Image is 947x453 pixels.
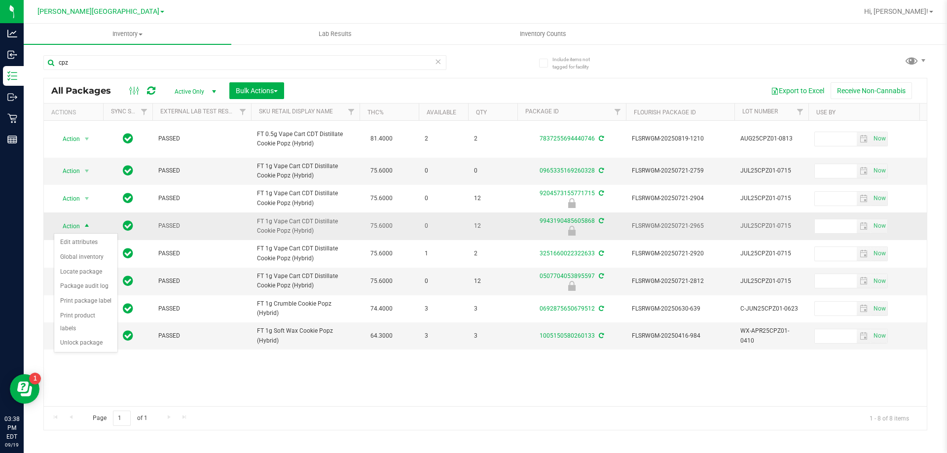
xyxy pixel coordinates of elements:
[632,166,728,175] span: FLSRWGM-20250721-2759
[81,132,93,146] span: select
[632,331,728,341] span: FLSRWGM-20250416-984
[7,113,17,123] inline-svg: Retail
[51,85,121,96] span: All Packages
[871,191,888,206] span: Set Current date
[4,415,19,441] p: 03:38 PM EDT
[7,50,17,60] inline-svg: Inbound
[857,247,871,261] span: select
[231,24,439,44] a: Lab Results
[425,249,462,258] span: 1
[871,274,887,288] span: select
[871,192,887,206] span: select
[257,217,354,236] span: FT 1g Vape Cart CDT Distillate Cookie Popz (Hybrid)
[862,411,917,425] span: 1 - 8 of 8 items
[474,277,511,286] span: 12
[343,104,360,120] a: Filter
[871,132,888,146] span: Set Current date
[365,132,398,146] span: 81.4000
[136,104,152,120] a: Filter
[365,164,398,178] span: 75.6000
[365,191,398,206] span: 75.6000
[871,219,888,233] span: Set Current date
[158,304,245,314] span: PASSED
[54,235,117,250] li: Edit attributes
[54,164,80,178] span: Action
[54,265,117,279] li: Locate package
[54,336,117,350] li: Unlock package
[864,7,928,15] span: Hi, [PERSON_NAME]!
[24,30,231,38] span: Inventory
[871,246,888,261] span: Set Current date
[540,135,595,142] a: 7837255694440746
[51,109,99,116] div: Actions
[54,294,117,309] li: Print package label
[435,55,441,68] span: Clear
[597,273,604,279] span: Sync from Compliance System
[365,219,398,233] span: 75.6000
[857,219,871,233] span: select
[81,164,93,178] span: select
[7,71,17,81] inline-svg: Inventory
[7,135,17,144] inline-svg: Reports
[81,192,93,206] span: select
[257,162,354,180] span: FT 1g Vape Cart CDT Distillate Cookie Popz (Hybrid)
[425,134,462,143] span: 2
[365,274,398,288] span: 75.6000
[84,411,155,426] span: Page of 1
[123,274,133,288] span: In Sync
[257,189,354,208] span: FT 1g Vape Cart CDT Distillate Cookie Popz (Hybrid)
[740,194,802,203] span: JUL25CPZ01-0715
[857,164,871,178] span: select
[54,192,80,206] span: Action
[123,164,133,177] span: In Sync
[540,273,595,279] a: 0507704053895597
[474,304,511,314] span: 3
[474,331,511,341] span: 3
[857,329,871,343] span: select
[540,167,595,174] a: 0965335169260328
[632,194,728,203] span: FLSRWGM-20250721-2904
[474,249,511,258] span: 2
[158,194,245,203] span: PASSED
[236,87,278,95] span: Bulk Actions
[158,249,245,258] span: PASSED
[24,24,231,44] a: Inventory
[740,221,802,231] span: JUL25CPZ01-0715
[425,166,462,175] span: 0
[516,281,627,291] div: Newly Received
[123,132,133,145] span: In Sync
[474,194,511,203] span: 12
[54,132,80,146] span: Action
[235,104,251,120] a: Filter
[540,332,595,339] a: 1005150580260133
[540,250,595,257] a: 3251660022322633
[365,302,398,316] span: 74.4000
[632,221,728,231] span: FLSRWGM-20250721-2965
[516,226,627,236] div: Newly Received
[54,250,117,265] li: Global inventory
[871,302,888,316] span: Set Current date
[831,82,912,99] button: Receive Non-Cannabis
[871,274,888,288] span: Set Current date
[740,166,802,175] span: JUL25CPZ01-0715
[632,304,728,314] span: FLSRWGM-20250630-639
[597,332,604,339] span: Sync from Compliance System
[425,331,462,341] span: 3
[871,329,887,343] span: select
[857,302,871,315] span: select
[540,217,595,224] a: 9943190485605868
[29,373,41,384] iframe: Resource center unread badge
[552,56,602,70] span: Include items not tagged for facility
[597,190,604,197] span: Sync from Compliance System
[742,108,778,115] a: Lot Number
[474,166,511,175] span: 0
[365,329,398,343] span: 64.3000
[474,134,511,143] span: 2
[540,305,595,312] a: 0692875650679512
[259,108,333,115] a: Sku Retail Display Name
[871,164,888,178] span: Set Current date
[158,134,245,143] span: PASSED
[871,329,888,343] span: Set Current date
[516,198,627,208] div: Newly Received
